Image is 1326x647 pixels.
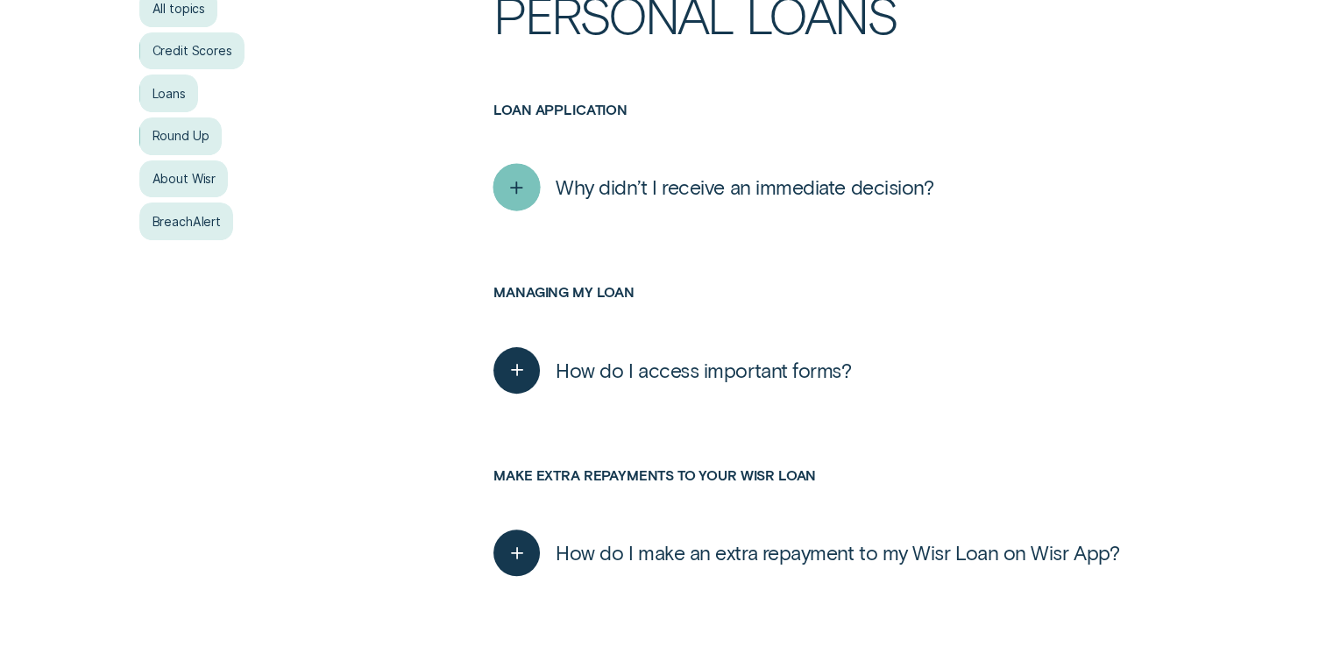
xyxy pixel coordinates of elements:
[556,174,933,200] span: Why didn’t I receive an immediate decision?
[139,32,244,69] a: Credit Scores
[493,284,1186,335] h3: Managing my loan
[139,75,198,111] a: Loans
[556,358,851,383] span: How do I access important forms?
[493,347,851,394] button: How do I access important forms?
[139,160,228,197] a: About Wisr
[139,117,221,154] a: Round Up
[493,530,1119,576] button: How do I make an extra repayment to my Wisr Loan on Wisr App?
[556,540,1119,565] span: How do I make an extra repayment to my Wisr Loan on Wisr App?
[493,467,1186,518] h3: Make extra repayments to your Wisr Loan
[139,203,233,239] a: BreachAlert
[493,164,933,210] button: Why didn’t I receive an immediate decision?
[493,102,1186,153] h3: Loan application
